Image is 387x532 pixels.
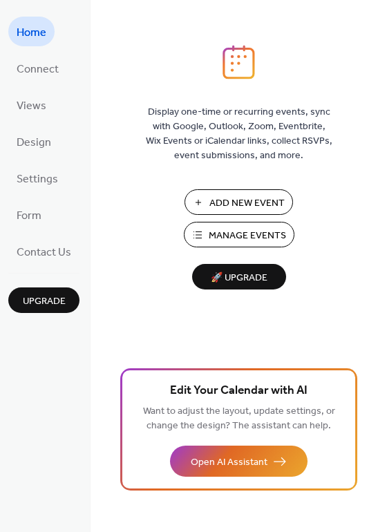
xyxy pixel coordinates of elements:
[17,132,51,153] span: Design
[17,59,59,80] span: Connect
[146,105,332,163] span: Display one-time or recurring events, sync with Google, Outlook, Zoom, Eventbrite, Wix Events or ...
[223,45,254,79] img: logo_icon.svg
[209,196,285,211] span: Add New Event
[209,229,286,243] span: Manage Events
[8,90,55,120] a: Views
[8,200,50,229] a: Form
[192,264,286,289] button: 🚀 Upgrade
[8,236,79,266] a: Contact Us
[170,446,308,477] button: Open AI Assistant
[200,269,278,287] span: 🚀 Upgrade
[17,95,46,117] span: Views
[8,126,59,156] a: Design
[8,163,66,193] a: Settings
[170,381,308,401] span: Edit Your Calendar with AI
[17,169,58,190] span: Settings
[8,53,67,83] a: Connect
[184,222,294,247] button: Manage Events
[185,189,293,215] button: Add New Event
[23,294,66,309] span: Upgrade
[191,455,267,470] span: Open AI Assistant
[17,205,41,227] span: Form
[17,242,71,263] span: Contact Us
[143,402,335,435] span: Want to adjust the layout, update settings, or change the design? The assistant can help.
[8,17,55,46] a: Home
[8,287,79,313] button: Upgrade
[17,22,46,44] span: Home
